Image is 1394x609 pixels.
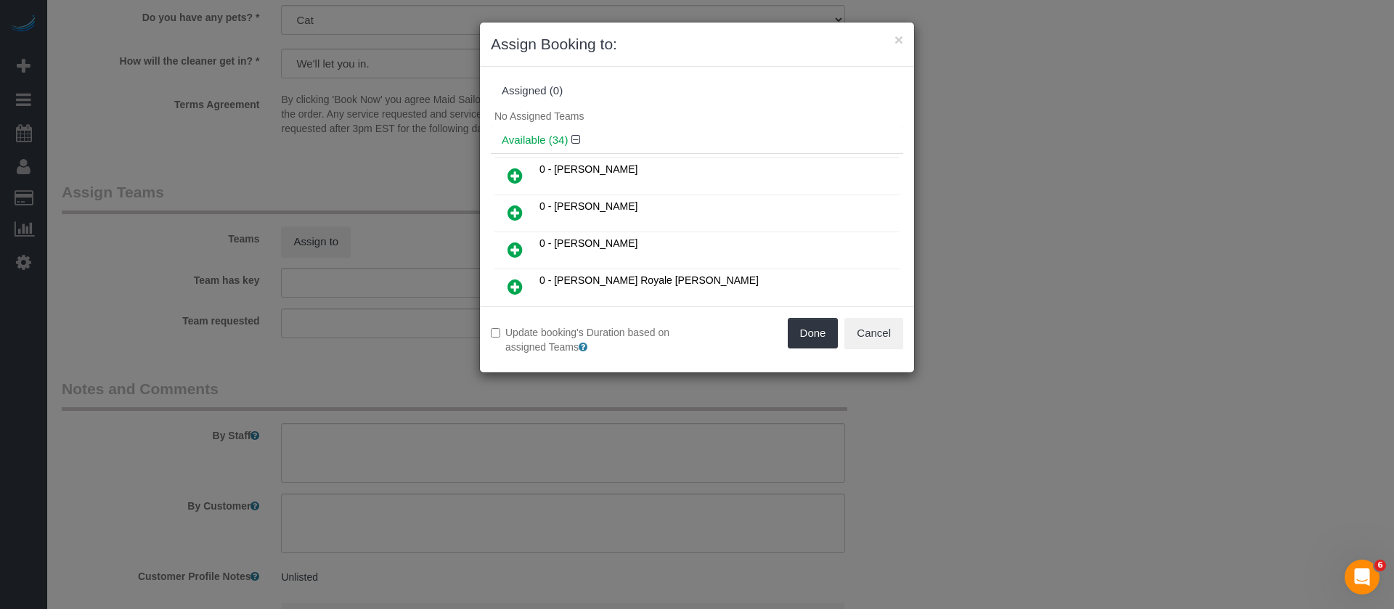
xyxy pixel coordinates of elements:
[502,85,892,97] div: Assigned (0)
[1345,560,1379,594] iframe: Intercom live chat
[844,318,903,348] button: Cancel
[491,33,903,55] h3: Assign Booking to:
[539,163,637,175] span: 0 - [PERSON_NAME]
[539,237,637,249] span: 0 - [PERSON_NAME]
[539,274,759,286] span: 0 - [PERSON_NAME] Royale [PERSON_NAME]
[491,325,686,354] label: Update booking's Duration based on assigned Teams
[894,32,903,47] button: ×
[1374,560,1386,571] span: 6
[539,200,637,212] span: 0 - [PERSON_NAME]
[788,318,839,348] button: Done
[502,134,892,147] h4: Available (34)
[494,110,584,122] span: No Assigned Teams
[491,328,500,338] input: Update booking's Duration based on assigned Teams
